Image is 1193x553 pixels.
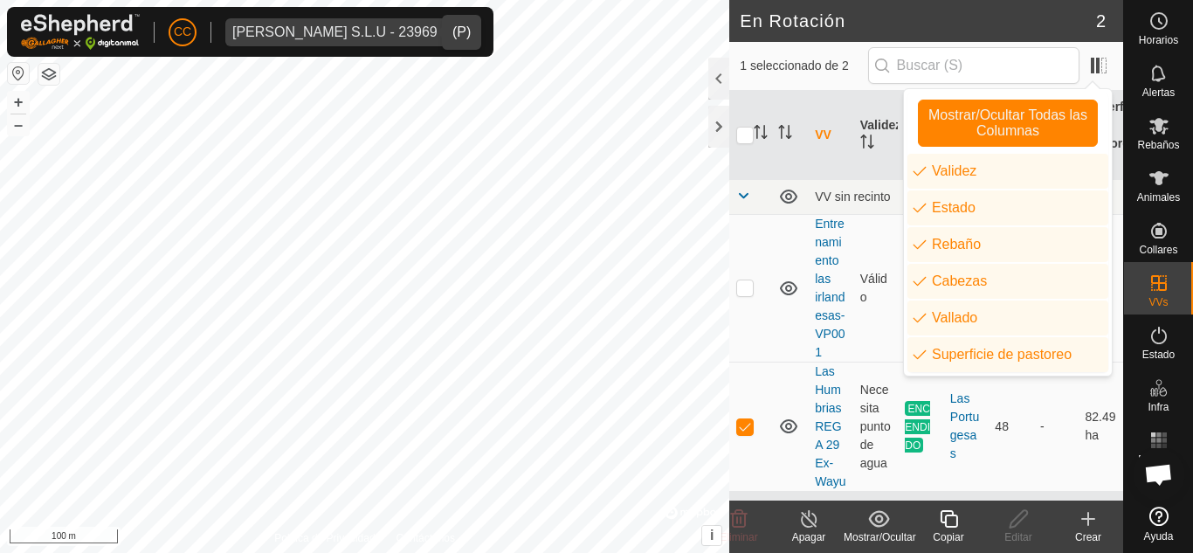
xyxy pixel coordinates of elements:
[774,529,844,545] div: Apagar
[754,128,768,142] p-sorticon: Activar para ordenar
[926,107,1090,139] span: Mostrar/Ocultar Todas las Columnas
[907,154,1108,189] li: vp.label.validity
[1128,454,1189,475] span: Mapa de Calor
[702,526,721,545] button: i
[1124,500,1193,549] a: Ayuda
[853,91,899,180] th: Validez
[815,190,1116,204] div: VV sin recinto
[274,530,375,546] a: Política de Privacidad
[445,18,479,46] div: dropdown trigger
[907,301,1108,335] li: enum.columnList.paddock
[844,529,914,545] div: Mostrar/Ocultar
[950,390,982,463] div: Las Portugesas
[983,529,1053,545] div: Editar
[1148,297,1168,308] span: VVs
[853,214,899,362] td: Válido
[1096,8,1106,34] span: 2
[860,137,874,151] p-sorticon: Activar para ordenar
[815,364,845,488] a: Las Humbrias REGA 29 Ex-Wayu
[8,92,29,113] button: +
[1148,402,1169,412] span: Infra
[778,128,792,142] p-sorticon: Activar para ordenar
[8,114,29,135] button: –
[21,14,140,50] img: Logo Gallagher
[918,100,1098,147] button: Mostrar/Ocultar Todas las Columnas
[1078,362,1123,491] td: 82.49 ha
[740,57,867,75] span: 1 seleccionado de 2
[720,531,757,543] span: Eliminar
[740,10,1096,31] h2: En Rotación
[232,25,438,39] div: [PERSON_NAME] S.L.U - 23969
[907,190,1108,225] li: activation.label.title
[808,91,853,180] th: VV
[905,401,930,453] span: ENCENDIDO
[1139,35,1178,45] span: Horarios
[907,227,1108,262] li: mob.label.mob
[8,63,29,84] button: Restablecer Mapa
[397,530,455,546] a: Contáctenos
[1139,245,1177,255] span: Collares
[1053,529,1123,545] div: Crear
[225,18,445,46] span: Vilma Labra S.L.U - 23969
[907,337,1108,372] li: vp.label.grazingArea
[914,529,983,545] div: Copiar
[815,217,845,359] a: Entrenamiento las irlandesas-VP001
[1144,531,1174,542] span: Ayuda
[907,264,1108,299] li: vp.label.head
[898,91,943,180] th: Estado
[174,23,191,41] span: CC
[1142,349,1175,360] span: Estado
[868,47,1079,84] input: Buscar (S)
[1137,192,1180,203] span: Animales
[853,362,899,491] td: Necesita punto de agua
[1137,140,1179,150] span: Rebaños
[38,64,59,85] button: Capas del Mapa
[1033,362,1079,491] td: -
[988,362,1033,491] td: 48
[1142,87,1175,98] span: Alertas
[1133,448,1185,501] div: Chat abierto
[710,528,714,543] span: i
